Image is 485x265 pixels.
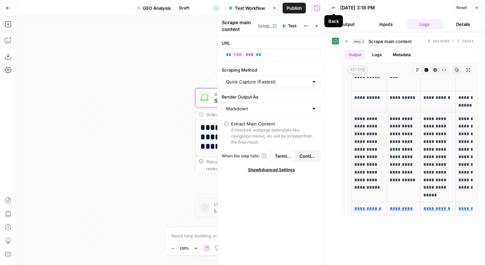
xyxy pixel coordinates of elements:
[345,50,365,60] button: Output
[283,3,306,13] button: Publish
[258,23,277,29] span: ( step_2 )
[222,93,321,100] label: Render Output As
[235,5,265,11] span: Test Workflow
[295,151,320,161] button: Continue
[329,19,365,30] button: Output
[275,153,291,159] span: Terminate Workflow
[180,245,189,251] span: 120%
[389,50,415,60] button: Metadata
[368,38,412,45] span: Scrape main content
[179,5,189,11] span: Draft
[428,38,474,44] span: 4 seconds / 1 tasks
[231,120,275,127] div: Extract Main Content
[222,40,321,46] label: URL
[222,67,321,73] label: Scraping Method
[299,153,316,159] span: Continue
[288,23,296,29] span: Test
[287,5,302,11] span: Publish
[453,3,470,12] button: Reset
[133,3,175,13] button: GEO Analysis
[231,127,318,145] div: If checked, webpage boilerplate like navigation menus, etc will be stripped from the final result.
[195,198,321,217] div: LLM · O4 MiniLabel type of pageStep 3
[352,38,366,45] span: step_2
[248,167,295,173] span: Show Advanced Settings
[368,50,386,60] button: Logs
[226,78,309,85] input: Quick Capture (Fastest)
[347,66,368,74] span: string
[445,19,481,30] button: Details
[279,22,299,30] button: Test
[328,18,339,25] div: Back
[143,5,171,11] span: GEO Analysis
[368,19,404,30] button: Inputs
[206,159,317,172] div: This output is too large & has been abbreviated for review. to view the full content.
[224,122,228,126] input: Extract Main ContentIf checked, webpage boilerplate like navigation menus, etc will be stripped f...
[222,19,256,33] textarea: Scrape main content
[342,47,478,215] div: 4 seconds / 1 tasks
[206,111,298,117] div: Output
[222,153,267,159] a: When the step fails:
[195,241,321,261] div: LLM · [PERSON_NAME] 4Provide reasoningStep 4
[407,19,443,30] button: Logs
[456,5,467,11] span: Reset
[195,44,321,64] div: WorkflowSet InputsInputs
[224,3,269,13] button: Test Workflow
[342,36,478,47] button: 4 seconds / 1 tasks
[226,105,309,112] input: Markdown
